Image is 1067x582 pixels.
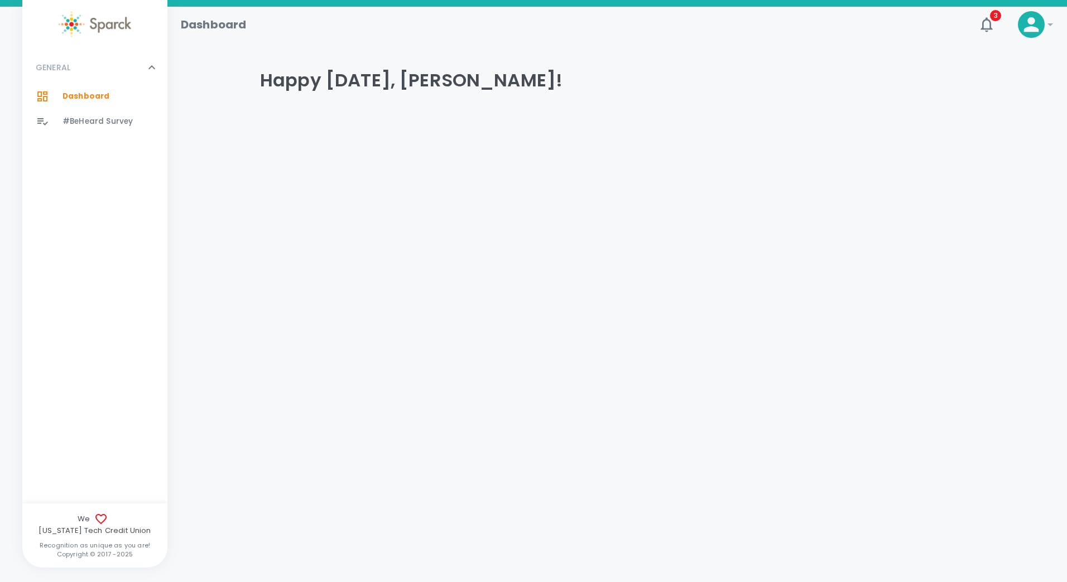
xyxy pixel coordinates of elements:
img: Sparck logo [59,11,131,37]
h1: Dashboard [181,16,246,33]
span: #BeHeard Survey [63,116,133,127]
div: GENERAL [22,84,167,138]
a: Sparck logo [22,11,167,37]
div: GENERAL [22,51,167,84]
a: #BeHeard Survey [22,109,167,134]
span: 3 [990,10,1001,21]
span: We [US_STATE] Tech Credit Union [22,512,167,536]
h4: Happy [DATE], [PERSON_NAME]! [260,69,974,91]
span: Dashboard [63,91,109,102]
a: Dashboard [22,84,167,109]
p: Recognition as unique as you are! [22,541,167,550]
p: Copyright © 2017 - 2025 [22,550,167,559]
button: 3 [973,11,1000,38]
p: GENERAL [36,62,70,73]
